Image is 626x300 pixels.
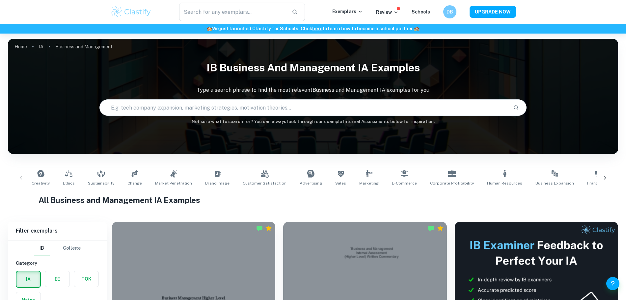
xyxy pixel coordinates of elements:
input: E.g. tech company expansion, marketing strategies, motivation theories... [100,98,508,117]
button: UPGRADE NOW [470,6,516,18]
a: Home [14,42,27,51]
span: Ethics [63,180,75,186]
h1: All Business and Management IA Examples [39,194,588,206]
h6: Filter exemplars [8,222,107,240]
span: Marketing [359,180,379,186]
a: IA [39,42,43,51]
div: Premium [265,225,272,232]
span: Creativity [32,180,50,186]
a: Schools [412,9,430,14]
button: Help and Feedback [606,277,619,290]
span: 🏫 [206,26,212,31]
button: IB [34,240,50,256]
span: Sustainability [88,180,114,186]
span: Change [127,180,142,186]
span: Market Penetration [155,180,192,186]
span: Sales [335,180,346,186]
span: Franchising [587,180,610,186]
span: Advertising [300,180,322,186]
span: Business Expansion [535,180,574,186]
button: EE [45,271,69,287]
h6: Not sure what to search for? You can always look through our example Internal Assessments below f... [8,118,618,125]
a: here [312,26,322,31]
button: College [63,240,81,256]
span: 🏫 [414,26,420,31]
span: Corporate Profitability [430,180,474,186]
h6: DB [446,8,453,15]
img: Marked [428,225,434,232]
span: Human Resources [487,180,522,186]
span: Brand Image [205,180,230,186]
p: Review [376,9,398,16]
p: Business and Management [55,43,113,50]
span: Customer Satisfaction [243,180,286,186]
p: Exemplars [332,8,363,15]
button: TOK [74,271,98,287]
h6: Category [16,260,99,267]
button: Search [510,102,522,113]
img: Clastify logo [110,5,152,18]
p: Type a search phrase to find the most relevant Business and Management IA examples for you [8,86,618,94]
h1: IB Business and Management IA examples [8,57,618,78]
button: DB [443,5,456,18]
div: Filter type choice [34,240,81,256]
h6: We just launched Clastify for Schools. Click to learn how to become a school partner. [1,25,625,32]
span: E-commerce [392,180,417,186]
div: Premium [437,225,444,232]
button: IA [16,271,40,287]
img: Marked [256,225,263,232]
input: Search for any exemplars... [179,3,287,21]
